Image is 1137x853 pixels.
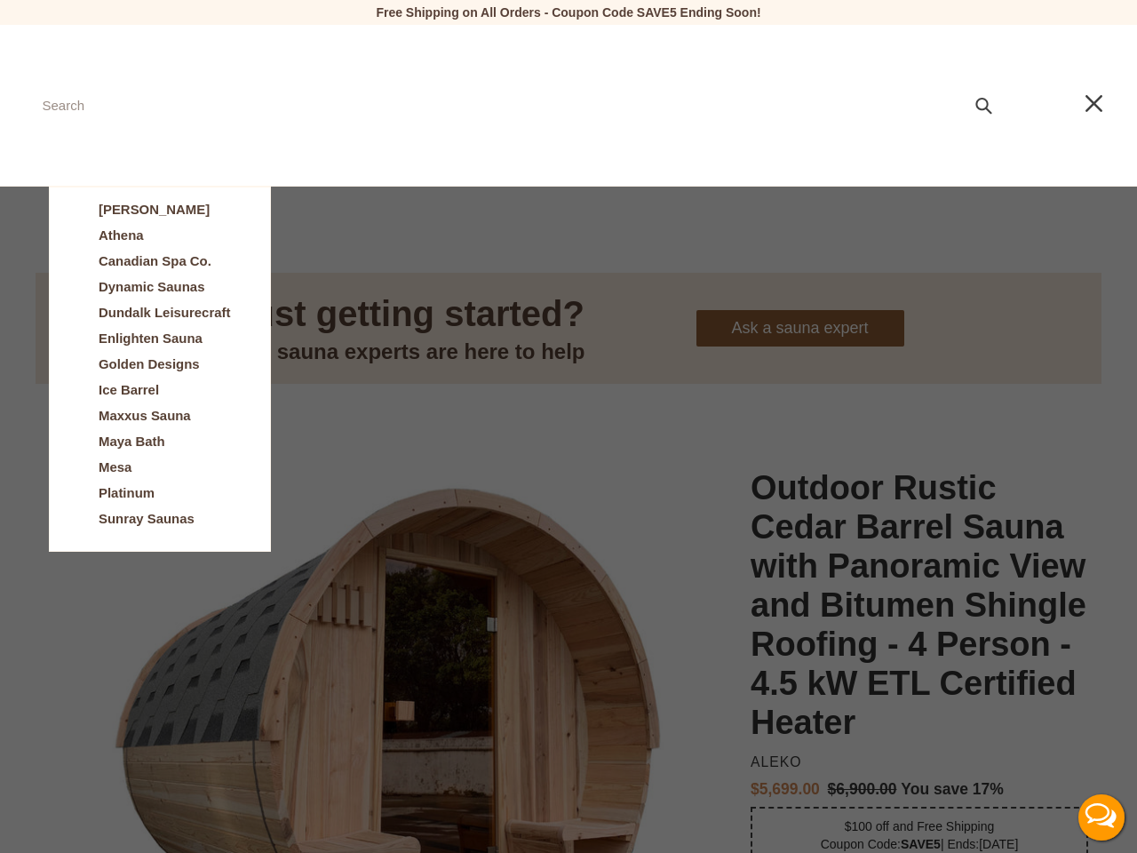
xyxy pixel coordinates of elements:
[99,434,165,450] span: Maya Bath
[99,511,195,527] span: Sunray Saunas
[85,300,243,326] a: Dundalk Leisurecraft
[99,253,211,269] span: Canadian Spa Co.
[85,378,243,403] a: Ice Barrel
[85,481,243,506] a: Platinum
[99,305,230,321] span: Dundalk Leisurecraft
[85,249,243,275] a: Canadian Spa Co.
[85,429,243,455] a: Maya Bath
[85,403,243,429] a: Maxxus Sauna
[1066,782,1137,853] button: Live Chat
[99,331,203,347] span: Enlighten Sauna
[99,408,191,424] span: Maxxus Sauna
[85,197,243,223] a: [PERSON_NAME]
[99,356,200,372] span: Golden Designs
[99,279,204,295] span: Dynamic Saunas
[85,506,243,532] a: Sunray Saunas
[99,485,155,501] span: Platinum
[85,275,243,300] a: Dynamic Saunas
[85,326,243,352] a: Enlighten Sauna
[85,455,243,481] a: Mesa
[99,382,159,398] span: Ice Barrel
[99,227,144,243] span: Athena
[85,223,243,249] a: Athena
[85,352,243,378] a: Golden Designs
[99,459,131,475] span: Mesa
[99,202,210,218] span: [PERSON_NAME]
[26,86,1004,125] input: Search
